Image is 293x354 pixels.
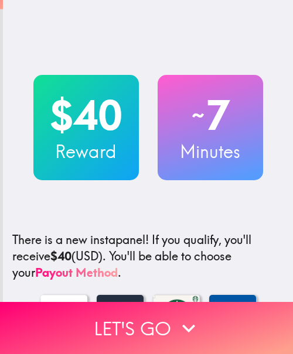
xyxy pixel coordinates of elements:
a: Payout Method [35,265,118,280]
span: ~ [190,98,206,133]
h3: Minutes [158,139,263,164]
h2: 7 [158,91,263,139]
span: There is a new instapanel! [12,232,149,247]
b: $40 [50,249,71,263]
p: If you qualify, you'll receive (USD) . You'll be able to choose your . [12,232,284,281]
h3: Reward [33,139,139,164]
h2: $40 [33,91,139,139]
